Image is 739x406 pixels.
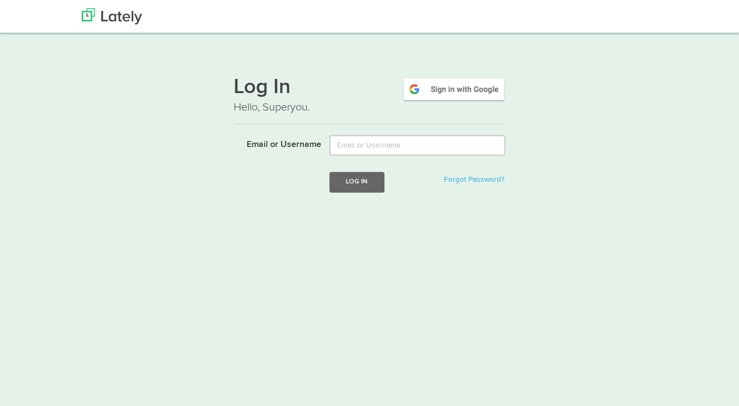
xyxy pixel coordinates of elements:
[234,100,506,115] p: Hello, Superyou.
[402,77,506,102] img: google-signin.png
[82,8,142,24] img: Lately
[444,176,504,183] a: Forgot Password?
[329,172,384,192] button: Log In
[234,77,506,100] h1: Log In
[329,135,505,156] input: Email or Username
[225,135,322,151] label: Email or Username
